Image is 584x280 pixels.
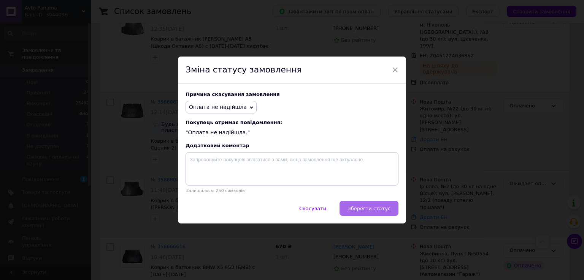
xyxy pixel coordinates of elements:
[299,206,326,211] span: Скасувати
[348,206,390,211] span: Зберегти статус
[189,104,247,110] span: Оплата не надійшла
[392,63,398,76] span: ×
[340,201,398,216] button: Зберегти статус
[186,120,398,137] div: "Оплата не надійшла."
[178,57,406,84] div: Зміна статусу замовлення
[186,91,398,97] div: Причина скасування замовлення
[186,143,398,148] div: Додатковий коментар
[186,188,398,193] p: Залишилось: 250 символів
[291,201,334,216] button: Скасувати
[186,120,398,125] span: Покупець отримає повідомлення:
